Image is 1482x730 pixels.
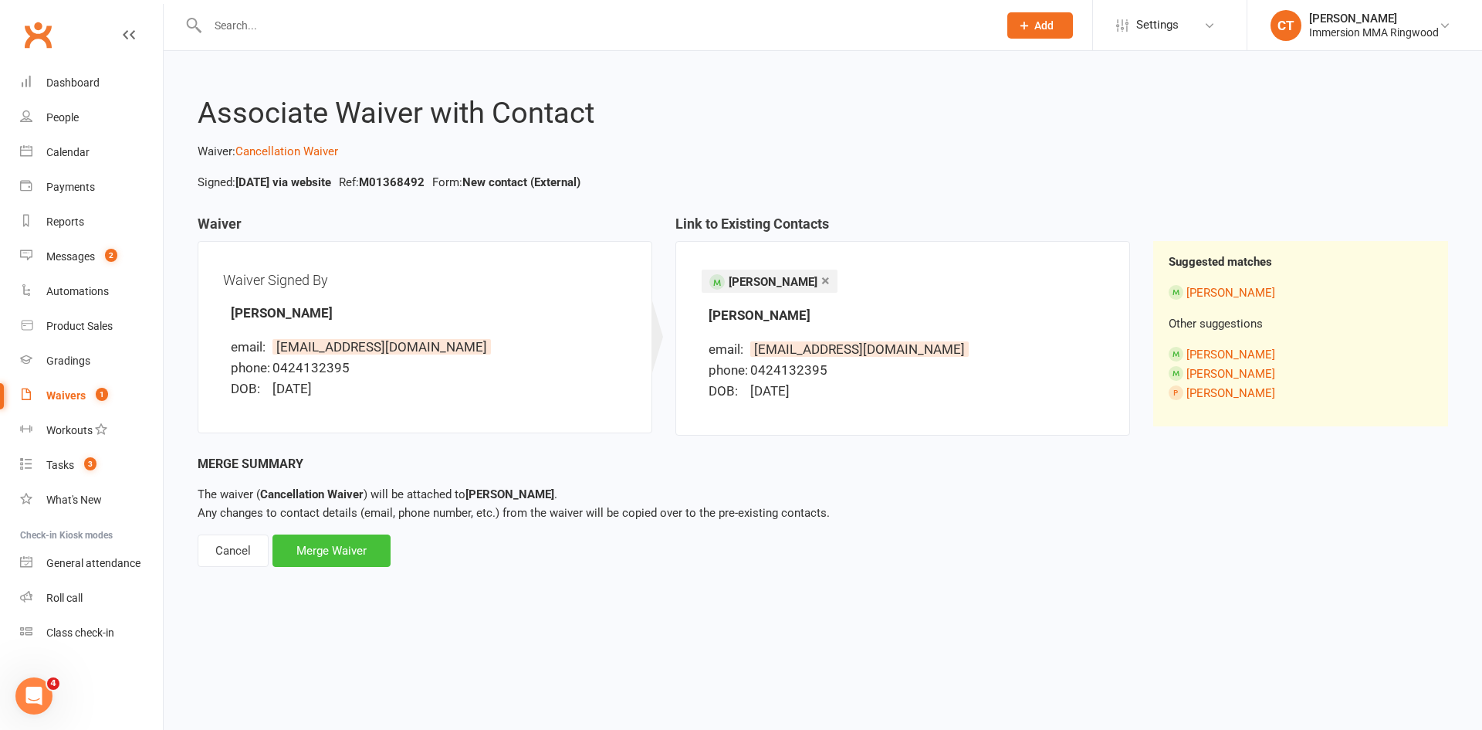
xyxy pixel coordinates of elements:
[46,592,83,604] div: Roll call
[46,216,84,228] div: Reports
[46,285,109,297] div: Automations
[198,216,652,241] h3: Waiver
[20,239,163,274] a: Messages 2
[231,337,269,358] div: email:
[198,142,1448,161] p: Waiver:
[750,362,827,378] span: 0424132395
[84,457,96,470] span: 3
[750,383,790,399] span: [DATE]
[20,274,163,309] a: Automations
[20,309,163,344] a: Product Sales
[105,249,117,262] span: 2
[20,616,163,650] a: Class kiosk mode
[46,424,93,436] div: Workouts
[47,677,59,690] span: 4
[20,170,163,205] a: Payments
[709,381,747,402] div: DOB:
[750,341,969,357] span: [EMAIL_ADDRESS][DOMAIN_NAME]
[675,216,1130,241] h3: Link to Existing Contacts
[20,205,163,239] a: Reports
[359,175,425,189] strong: M01368492
[465,487,554,501] strong: [PERSON_NAME]
[1169,255,1272,269] strong: Suggested matches
[1007,12,1073,39] button: Add
[821,268,830,293] a: ×
[1186,348,1275,362] a: [PERSON_NAME]
[46,111,79,124] div: People
[46,494,102,506] div: What's New
[231,305,333,321] strong: [PERSON_NAME]
[46,389,86,402] div: Waivers
[20,66,163,100] a: Dashboard
[46,459,74,471] div: Tasks
[198,535,269,567] div: Cancel
[46,320,113,332] div: Product Sales
[1136,8,1179,42] span: Settings
[231,379,269,399] div: DOB:
[20,448,163,483] a: Tasks 3
[1309,12,1439,25] div: [PERSON_NAME]
[1271,10,1301,41] div: CT
[235,175,331,189] strong: [DATE] via website
[198,485,1448,522] p: Any changes to contact details (email, phone number, etc.) from the waiver will be copied over to...
[46,76,100,89] div: Dashboard
[462,175,580,189] strong: New contact (External)
[20,135,163,170] a: Calendar
[709,360,747,381] div: phone:
[198,97,1448,130] h2: Associate Waiver with Contact
[20,483,163,518] a: What's New
[46,250,95,263] div: Messages
[272,360,350,375] span: 0424132395
[272,381,312,396] span: [DATE]
[729,275,817,289] span: [PERSON_NAME]
[198,487,557,501] span: The waiver ( ) will be attached to .
[96,388,108,401] span: 1
[20,413,163,448] a: Workouts
[194,173,335,192] li: Signed:
[46,626,114,639] div: Class check-in
[20,344,163,379] a: Gradings
[1169,317,1263,331] span: Other suggestions
[1034,19,1054,32] span: Add
[709,307,810,323] strong: [PERSON_NAME]
[1186,367,1275,381] a: [PERSON_NAME]
[20,581,163,616] a: Roll call
[46,355,90,367] div: Gradings
[335,173,428,192] li: Ref:
[231,358,269,379] div: phone:
[15,677,52,715] iframe: Intercom live chat
[46,181,95,193] div: Payments
[19,15,57,54] a: Clubworx
[223,267,627,294] div: Waiver Signed By
[20,100,163,135] a: People
[428,173,584,192] li: Form:
[46,557,140,569] div: General attendance
[272,535,391,567] div: Merge Waiver
[709,339,747,360] div: email:
[260,487,364,501] strong: Cancellation Waiver
[1186,386,1275,400] a: [PERSON_NAME]
[20,546,163,581] a: General attendance kiosk mode
[203,15,987,36] input: Search...
[1309,25,1439,39] div: Immersion MMA Ringwood
[272,339,491,355] span: [EMAIL_ADDRESS][DOMAIN_NAME]
[20,379,163,413] a: Waivers 1
[1186,286,1275,300] a: [PERSON_NAME]
[198,454,1448,474] div: Merge Summary
[235,144,338,158] a: Cancellation Waiver
[46,146,90,158] div: Calendar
